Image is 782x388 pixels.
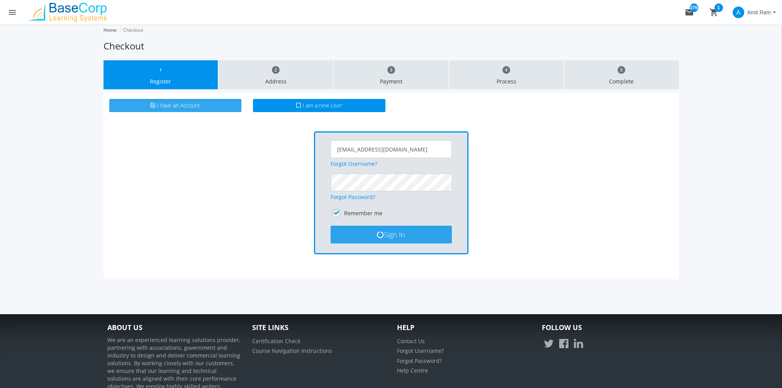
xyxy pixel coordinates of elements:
[331,160,377,167] a: Forgot Username?
[275,67,277,73] span: 2
[733,7,744,18] span: A
[252,324,385,332] h4: Site Links
[709,8,719,17] mat-icon: shopping_cart
[397,367,428,374] a: Help Centre
[118,25,143,36] li: Checkout
[331,226,452,243] button: Sign In
[747,5,771,19] span: Amit Ram
[685,8,694,17] mat-icon: mail
[397,337,425,345] a: Contact Us
[397,347,444,354] a: Forgot Username?
[620,67,623,73] span: 5
[252,337,300,345] a: Certification Check
[252,347,332,354] a: Course Navigation Instructions
[107,324,241,332] h4: About Us
[224,78,327,85] p: Address
[570,78,673,85] p: Complete
[109,78,212,85] p: Register
[344,209,382,217] label: Remember me
[455,78,558,85] p: Process
[103,39,679,53] h1: Checkout
[339,78,442,85] p: Payment
[157,102,200,109] span: I have an Account
[8,8,17,17] mat-icon: menu
[303,102,342,109] span: I am a new User
[331,140,452,158] input: Username
[331,193,375,201] a: Forgot Password?
[25,3,110,22] img: logo.png
[397,324,530,332] h4: Help
[542,324,675,332] h4: Follow Us
[397,357,442,364] a: Forgot Password?
[103,27,117,33] a: Home
[505,67,507,73] span: 4
[390,67,392,73] span: 3
[159,67,162,73] span: 1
